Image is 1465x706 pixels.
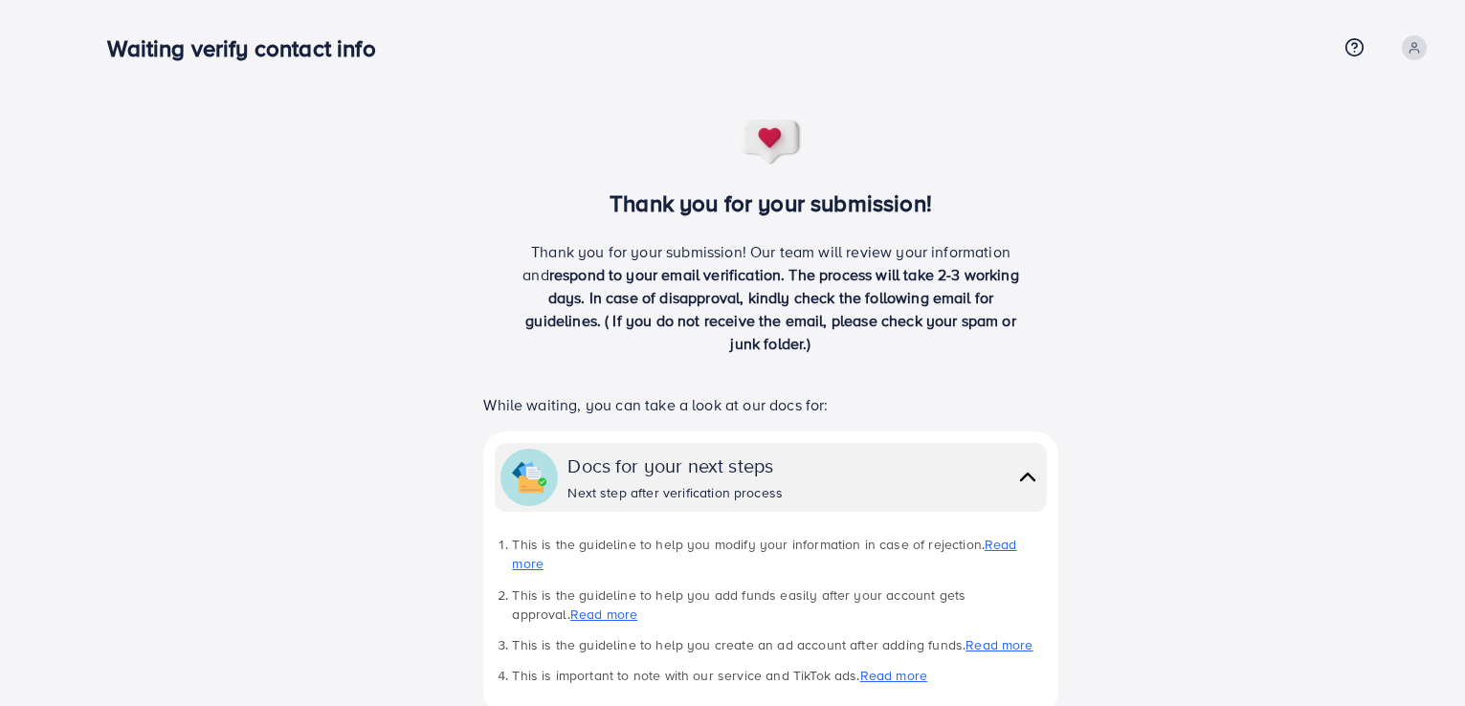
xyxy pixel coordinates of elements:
[107,34,390,62] h3: Waiting verify contact info
[483,393,1057,416] p: While waiting, you can take a look at our docs for:
[567,483,783,502] div: Next step after verification process
[512,635,1046,654] li: This is the guideline to help you create an ad account after adding funds.
[452,189,1090,217] h3: Thank you for your submission!
[1014,463,1041,491] img: collapse
[512,460,546,495] img: collapse
[512,535,1046,574] li: This is the guideline to help you modify your information in case of rejection.
[567,452,783,479] div: Docs for your next steps
[512,535,1016,573] a: Read more
[570,605,637,624] a: Read more
[516,240,1027,355] p: Thank you for your submission! Our team will review your information and
[966,635,1032,654] a: Read more
[860,666,927,685] a: Read more
[512,666,1046,685] li: This is important to note with our service and TikTok ads.
[740,119,803,166] img: success
[512,585,1046,625] li: This is the guideline to help you add funds easily after your account gets approval.
[525,264,1019,354] span: respond to your email verification. The process will take 2-3 working days. In case of disapprova...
